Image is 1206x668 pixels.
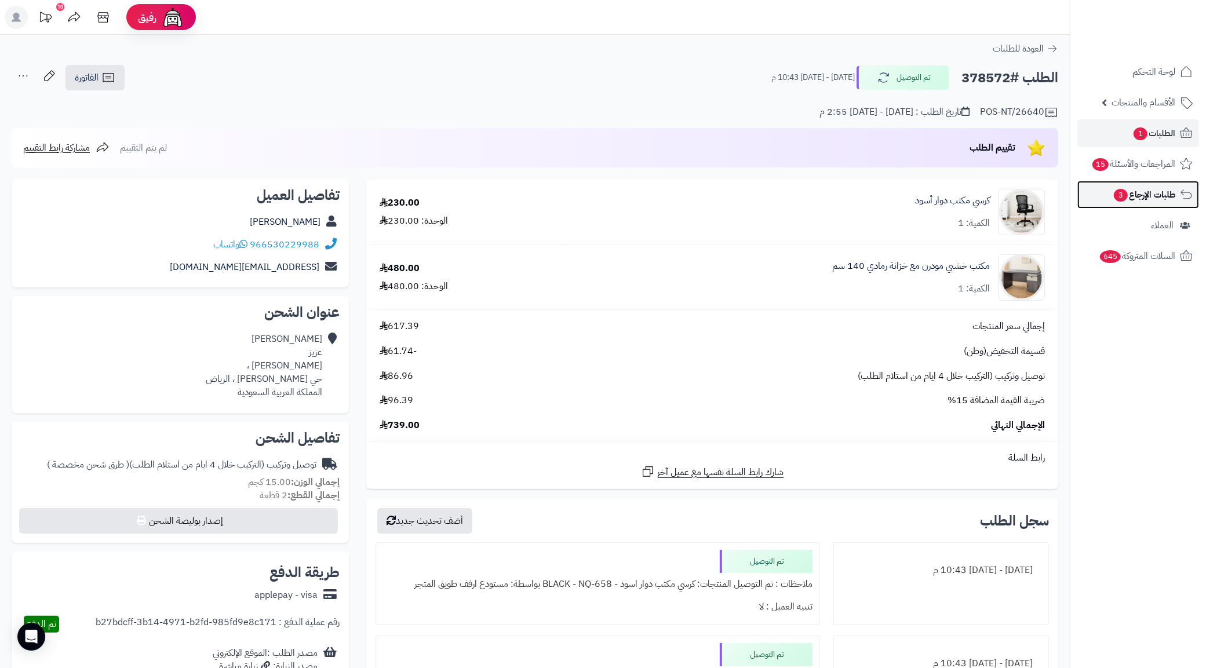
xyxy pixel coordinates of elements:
div: [PERSON_NAME] عزيز [PERSON_NAME] ، حي [PERSON_NAME] ، الرياض المملكة العربية السعودية [206,333,322,399]
span: السلات المتروكة [1099,248,1175,264]
div: الوحدة: 480.00 [380,280,448,293]
span: 96.39 [380,394,413,407]
span: 645 [1099,250,1121,264]
img: logo-2.png [1127,20,1195,44]
span: الطلبات [1132,125,1175,141]
span: المراجعات والأسئلة [1091,156,1175,172]
span: 15 [1092,158,1109,171]
button: تم التوصيل [857,65,949,90]
a: كرسي مكتب دوار أسود [915,194,990,207]
span: توصيل وتركيب (التركيب خلال 4 ايام من استلام الطلب) [858,370,1045,383]
a: العملاء [1077,211,1199,239]
div: 230.00 [380,196,420,210]
h2: تفاصيل الشحن [21,431,340,445]
div: الكمية: 1 [958,282,990,295]
a: طلبات الإرجاع3 [1077,181,1199,209]
span: العودة للطلبات [993,42,1044,56]
div: الكمية: 1 [958,217,990,230]
div: تم التوصيل [720,550,812,573]
small: 2 قطعة [260,488,340,502]
strong: إجمالي الوزن: [291,475,340,489]
span: لوحة التحكم [1132,64,1175,80]
span: ( طرق شحن مخصصة ) [47,458,129,472]
div: رابط السلة [371,451,1054,465]
div: تنبيه العميل : لا [383,596,812,618]
span: -61.74 [380,345,417,358]
span: طلبات الإرجاع [1113,187,1175,203]
h3: سجل الطلب [980,514,1049,528]
div: رقم عملية الدفع : b27bdcff-3b14-4971-b2fd-985fd9e8c171 [96,616,340,633]
span: مشاركة رابط التقييم [23,141,90,155]
a: واتساب [213,238,247,251]
span: شارك رابط السلة نفسها مع عميل آخر [658,466,784,479]
a: الفاتورة [65,65,125,90]
a: 966530229988 [250,238,319,251]
span: 739.00 [380,419,420,432]
a: شارك رابط السلة نفسها مع عميل آخر [641,465,784,479]
small: [DATE] - [DATE] 10:43 م [771,72,855,83]
div: تاريخ الطلب : [DATE] - [DATE] 2:55 م [819,105,970,119]
div: تم التوصيل [720,643,812,666]
a: السلات المتروكة645 [1077,242,1199,270]
a: المراجعات والأسئلة15 [1077,150,1199,178]
span: الإجمالي النهائي [991,419,1045,432]
a: مشاركة رابط التقييم [23,141,110,155]
span: 617.39 [380,320,419,333]
span: ضريبة القيمة المضافة 15% [948,394,1045,407]
span: قسيمة التخفيض(وطن) [964,345,1045,358]
button: إصدار بوليصة الشحن [19,508,338,534]
div: POS-NT/26640 [980,105,1058,119]
span: الفاتورة [75,71,99,85]
span: الأقسام والمنتجات [1112,94,1175,111]
a: [EMAIL_ADDRESS][DOMAIN_NAME] [170,260,319,274]
a: العودة للطلبات [993,42,1058,56]
div: ملاحظات : تم التوصيل المنتجات: كرسي مكتب دوار اسود - BLACK - NQ-658 بواسطة: مستودع ارفف طويق المتجر [383,573,812,596]
h2: الطلب #378572 [961,66,1058,90]
img: 1758364909-1-90x90.jpg [999,254,1044,301]
span: 1 [1133,127,1148,141]
h2: عنوان الشحن [21,305,340,319]
img: ai-face.png [161,6,184,29]
a: مكتب خشبي مودرن مع خزانة رمادي 140 سم [832,260,990,273]
div: applepay - visa [254,589,318,602]
div: 10 [56,3,64,11]
a: لوحة التحكم [1077,58,1199,86]
span: تقييم الطلب [970,141,1015,155]
div: الوحدة: 230.00 [380,214,448,228]
span: إجمالي سعر المنتجات [972,320,1045,333]
a: [PERSON_NAME] [250,215,320,229]
div: Open Intercom Messenger [17,623,45,651]
small: 15.00 كجم [248,475,340,489]
div: توصيل وتركيب (التركيب خلال 4 ايام من استلام الطلب) [47,458,316,472]
span: لم يتم التقييم [120,141,167,155]
span: رفيق [138,10,156,24]
span: تم الدفع [27,617,56,631]
img: 1750581310-1-90x90.jpg [999,189,1044,235]
h2: تفاصيل العميل [21,188,340,202]
div: 480.00 [380,262,420,275]
button: أضف تحديث جديد [377,508,472,534]
strong: إجمالي القطع: [287,488,340,502]
a: الطلبات1 [1077,119,1199,147]
h2: طريقة الدفع [269,565,340,579]
span: 3 [1113,188,1128,202]
span: 86.96 [380,370,413,383]
div: [DATE] - [DATE] 10:43 م [841,559,1041,582]
span: العملاء [1151,217,1174,233]
a: تحديثات المنصة [31,6,60,32]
